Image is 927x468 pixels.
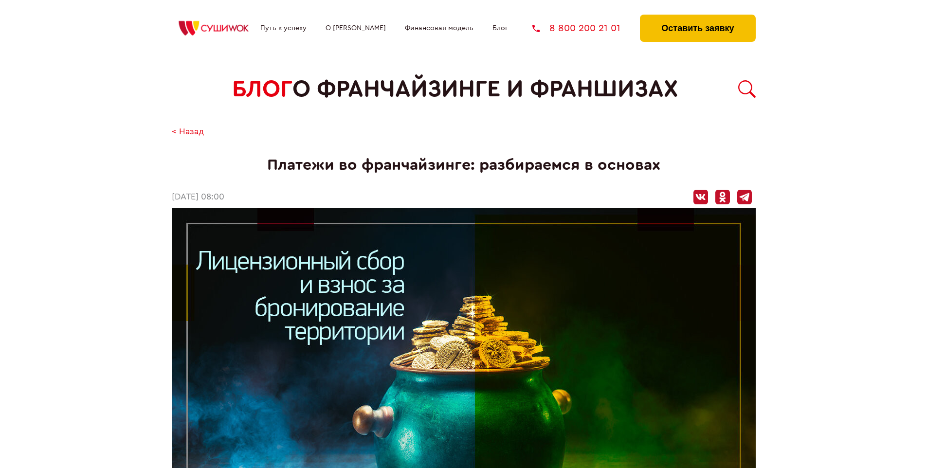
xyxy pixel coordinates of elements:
[232,76,292,103] span: БЛОГ
[532,23,620,33] a: 8 800 200 21 01
[640,15,755,42] button: Оставить заявку
[172,156,756,174] h1: Платежи во франчайзинге: разбираемся в основах
[492,24,508,32] a: Блог
[405,24,473,32] a: Финансовая модель
[326,24,386,32] a: О [PERSON_NAME]
[172,192,224,202] time: [DATE] 08:00
[292,76,678,103] span: о франчайзинге и франшизах
[172,127,204,137] a: < Назад
[549,23,620,33] span: 8 800 200 21 01
[260,24,307,32] a: Путь к успеху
